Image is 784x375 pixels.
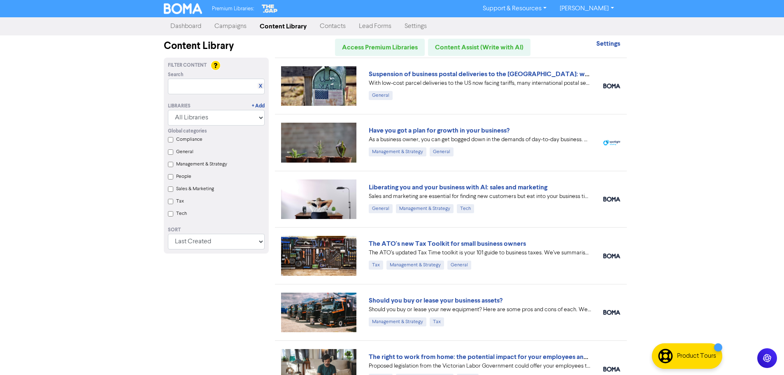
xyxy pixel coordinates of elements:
[396,204,454,213] div: Management & Strategy
[168,102,191,110] div: Libraries
[369,296,503,305] a: Should you buy or lease your business assets?
[164,3,202,14] img: BOMA Logo
[176,136,202,143] label: Compliance
[212,6,254,12] span: Premium Libraries:
[369,135,591,144] div: As a business owner, you can get bogged down in the demands of day-to-day business. We can help b...
[176,148,193,156] label: General
[261,3,279,14] img: The Gap
[596,40,620,48] strong: Settings
[369,240,526,248] a: The ATO's new Tax Toolkit for small business owners
[335,39,425,56] a: Access Premium Libraries
[252,102,265,110] a: + Add
[457,204,474,213] div: Tech
[447,261,471,270] div: General
[164,39,269,54] div: Content Library
[386,261,444,270] div: Management & Strategy
[176,210,187,217] label: Tech
[603,197,620,202] img: boma
[176,161,227,168] label: Management & Strategy
[596,41,620,47] a: Settings
[430,317,444,326] div: Tax
[176,185,214,193] label: Sales & Marketing
[168,62,265,69] div: Filter Content
[603,254,620,259] img: boma
[176,198,184,205] label: Tax
[398,18,433,35] a: Settings
[369,91,393,100] div: General
[164,18,208,35] a: Dashboard
[369,353,614,361] a: The right to work from home: the potential impact for your employees and business
[369,204,393,213] div: General
[369,126,509,135] a: Have you got a plan for growth in your business?
[369,70,658,78] a: Suspension of business postal deliveries to the [GEOGRAPHIC_DATA]: what options do you have?
[253,18,313,35] a: Content Library
[168,71,184,79] span: Search
[313,18,352,35] a: Contacts
[369,362,591,370] div: Proposed legislation from the Victorian Labor Government could offer your employees the right to ...
[430,147,454,156] div: General
[603,367,620,372] img: boma
[369,261,383,270] div: Tax
[176,173,191,180] label: People
[369,183,547,191] a: Liberating you and your business with AI: sales and marketing
[743,335,784,375] iframe: Chat Widget
[369,249,591,257] div: The ATO’s updated Tax Time toolkit is your 101 guide to business taxes. We’ve summarised the key ...
[603,84,620,89] img: boma
[369,192,591,201] div: Sales and marketing are essential for finding new customers but eat into your business time. We e...
[259,83,262,89] a: X
[369,79,591,88] div: With low-cost parcel deliveries to the US now facing tariffs, many international postal services ...
[168,226,265,234] div: Sort
[603,140,620,145] img: spotlight
[208,18,253,35] a: Campaigns
[369,305,591,314] div: Should you buy or lease your new equipment? Here are some pros and cons of each. We also can revi...
[369,317,426,326] div: Management & Strategy
[428,39,530,56] a: Content Assist (Write with AI)
[553,2,620,15] a: [PERSON_NAME]
[168,128,265,135] div: Global categories
[476,2,553,15] a: Support & Resources
[603,310,620,315] img: boma_accounting
[369,147,426,156] div: Management & Strategy
[352,18,398,35] a: Lead Forms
